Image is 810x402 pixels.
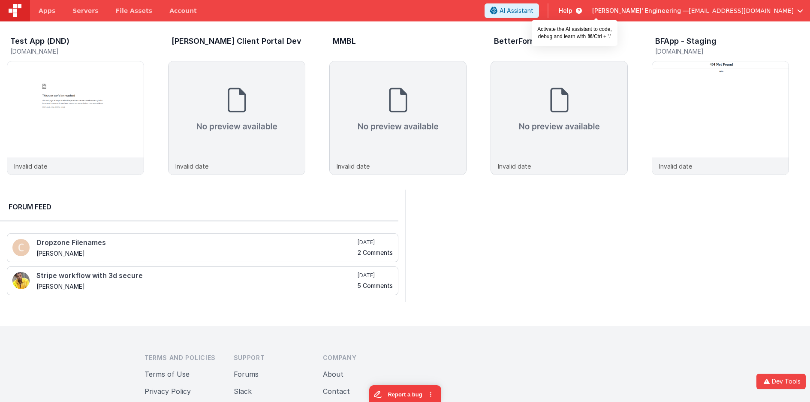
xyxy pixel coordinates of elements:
button: Dev Tools [756,374,806,389]
button: Slack [234,386,252,396]
h3: Terms and Policies [145,354,220,362]
span: [PERSON_NAME]' Engineering — [592,6,689,15]
h2: Forum Feed [9,202,390,212]
span: Apps [39,6,55,15]
a: About [323,370,343,378]
span: Help [559,6,572,15]
a: Terms of Use [145,370,190,378]
h3: BFApp - Staging [655,37,717,45]
h3: Test App (DND) [10,37,69,45]
button: AI Assistant [485,3,539,18]
h3: MMBL [333,37,356,45]
p: Invalid date [175,162,208,171]
h3: BetterForms - Misc Widgets [494,37,602,45]
h5: [DATE] [358,272,393,279]
p: Invalid date [498,162,531,171]
h3: [PERSON_NAME] Client Portal Dev [172,37,301,45]
div: Activate the AI assistant to code, debug and learn with ⌘/Ctrl + '.' [532,20,617,46]
a: Privacy Policy [145,387,191,396]
span: [EMAIL_ADDRESS][DOMAIN_NAME] [689,6,794,15]
button: Forums [234,369,259,379]
h5: 2 Comments [358,249,393,256]
button: Contact [323,386,350,396]
a: Stripe workflow with 3d secure [PERSON_NAME] [DATE] 5 Comments [7,266,398,295]
h5: [DOMAIN_NAME] [10,48,144,54]
span: Servers [72,6,98,15]
img: 100.png [12,239,30,256]
button: About [323,369,343,379]
h5: [DOMAIN_NAME] [655,48,789,54]
p: Invalid date [659,162,692,171]
a: Dropzone Filenames [PERSON_NAME] [DATE] 2 Comments [7,233,398,262]
h4: Dropzone Filenames [36,239,356,247]
h4: Stripe workflow with 3d secure [36,272,356,280]
a: Slack [234,387,252,396]
h5: [PERSON_NAME] [36,250,356,257]
h5: [PERSON_NAME] [36,283,356,290]
img: 13_2.png [12,272,30,289]
h5: 5 Comments [358,282,393,289]
p: Invalid date [337,162,370,171]
span: File Assets [116,6,153,15]
h3: Support [234,354,309,362]
span: AI Assistant [500,6,533,15]
h5: [DATE] [358,239,393,246]
button: [PERSON_NAME]' Engineering — [EMAIL_ADDRESS][DOMAIN_NAME] [592,6,803,15]
h3: Company [323,354,398,362]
